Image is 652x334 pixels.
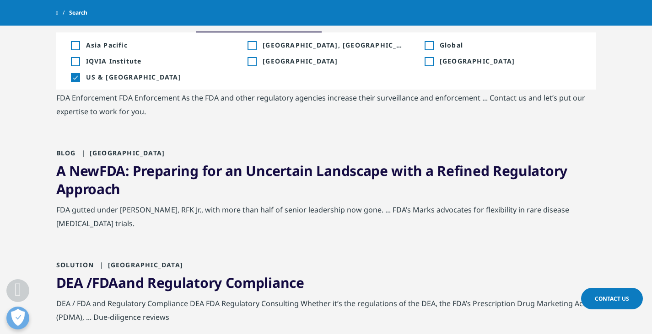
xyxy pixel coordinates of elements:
div: Inclusion filter on Asia Pacific; +7 results [71,42,79,50]
span: [GEOGRAPHIC_DATA] [96,260,183,269]
span: IQVIA Institute [86,57,228,65]
span: Blog [56,148,76,157]
div: Inclusion filter on US & Canada; 158 results [71,74,79,82]
div: Inclusion filter on Europe, Middle East, & Africa; +24 results [248,42,256,50]
span: US & Canada [86,73,228,81]
li: Inclusion filter on Asia Pacific; +7 results [61,37,238,53]
a: DEA /FDAand Regulatory Compliance [56,273,304,292]
div: Inclusion filter on Latin America; 4 results [425,58,433,66]
span: Europe, Middle East, & Africa [263,41,404,49]
li: Inclusion filter on Europe, Middle East, & Africa; +24 results [237,37,415,53]
div: Inclusion filter on IQVIA Institute; +18 results [71,58,79,66]
span: Search [69,5,87,21]
span: Global [440,41,582,49]
span: Asia Pacific [86,41,228,49]
li: Inclusion filter on Japan; +1 result [237,53,415,69]
li: Inclusion filter on US & Canada; 158 results [61,69,238,85]
li: Inclusion filter on IQVIA Institute; +18 results [61,53,238,69]
button: 打开偏好 [6,307,29,329]
span: Contact Us [595,295,629,302]
span: FDA [92,273,118,292]
span: FDA [99,161,125,180]
div: Inclusion filter on Global; +251 results [425,42,433,50]
li: Inclusion filter on Global; +251 results [415,37,592,53]
a: Contact Us [581,288,643,309]
div: FDA gutted under [PERSON_NAME], RFK Jr., with more than half of senior leadership now gone. ... F... [56,203,596,235]
div: Inclusion filter on Japan; +1 result [248,58,256,66]
span: Solution [56,260,94,269]
span: Latin America [440,57,582,65]
li: Inclusion filter on Latin America; 4 results [415,53,592,69]
span: [GEOGRAPHIC_DATA] [78,148,165,157]
div: DEA / FDA and Regulatory Compliance DEA FDA Regulatory Consulting Whether it’s the regulations of... [56,297,596,329]
span: Japan [263,57,404,65]
a: A NewFDA: Preparing for an Uncertain Landscape with a Refined Regulatory Approach [56,161,567,198]
div: FDA Enforcement FDA Enforcement As the FDA and other regulatory agencies increase their surveilla... [56,91,596,123]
